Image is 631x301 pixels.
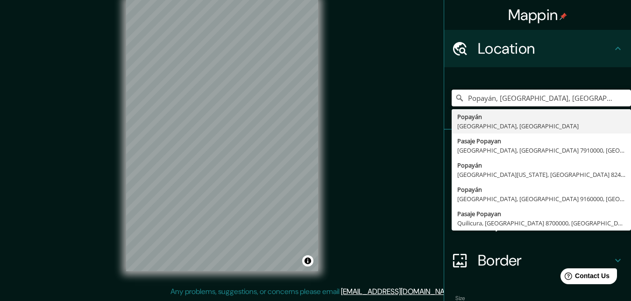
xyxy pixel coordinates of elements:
[548,265,621,291] iframe: Help widget launcher
[508,6,567,24] h4: Mappin
[457,112,625,121] div: Popayán
[452,90,631,106] input: Pick your city or area
[444,167,631,204] div: Style
[444,130,631,167] div: Pins
[457,170,625,179] div: [GEOGRAPHIC_DATA][US_STATE], [GEOGRAPHIC_DATA] 8240000, [GEOGRAPHIC_DATA]
[457,161,625,170] div: Popayán
[444,242,631,279] div: Border
[560,13,567,20] img: pin-icon.png
[478,214,612,232] h4: Layout
[457,209,625,218] div: Pasaje Popayan
[457,185,625,194] div: Popayán
[170,286,458,297] p: Any problems, suggestions, or concerns please email .
[444,204,631,242] div: Layout
[457,146,625,155] div: [GEOGRAPHIC_DATA], [GEOGRAPHIC_DATA] 7910000, [GEOGRAPHIC_DATA]
[444,30,631,67] div: Location
[457,194,625,203] div: [GEOGRAPHIC_DATA], [GEOGRAPHIC_DATA] 9160000, [GEOGRAPHIC_DATA]
[457,218,625,228] div: Quilicura, [GEOGRAPHIC_DATA] 8700000, [GEOGRAPHIC_DATA]
[457,136,625,146] div: Pasaje Popayan
[478,251,612,270] h4: Border
[341,287,456,296] a: [EMAIL_ADDRESS][DOMAIN_NAME]
[478,39,612,58] h4: Location
[457,121,625,131] div: [GEOGRAPHIC_DATA], [GEOGRAPHIC_DATA]
[302,255,313,266] button: Toggle attribution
